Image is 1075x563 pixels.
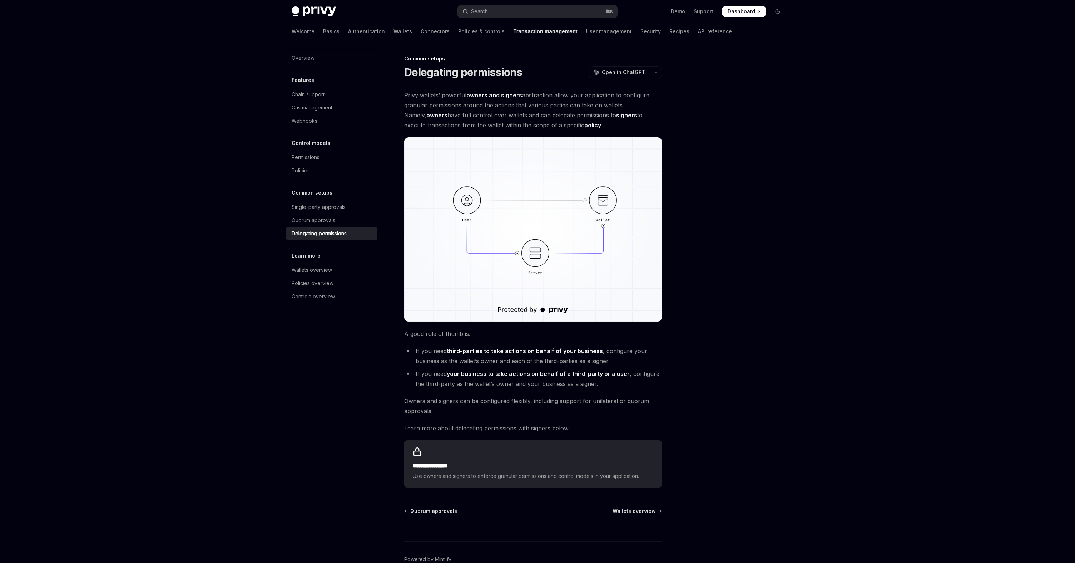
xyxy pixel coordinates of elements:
div: Delegating permissions [292,229,347,238]
span: Learn more about delegating permissions with signers below. [404,423,662,433]
div: Controls overview [292,292,335,301]
strong: third-parties to take actions on behalf of your business [447,347,603,354]
div: Search... [471,7,491,16]
li: If you need , configure your business as the wallet’s owner and each of the third-parties as a si... [404,346,662,366]
div: Policies overview [292,279,333,288]
span: Use owners and signers to enforce granular permissions and control models in your application. [413,472,653,480]
a: **** **** **** *Use owners and signers to enforce granular permissions and control models in your... [404,440,662,488]
a: Policies & controls [458,23,505,40]
h1: Delegating permissions [404,66,522,79]
a: Gas management [286,101,377,114]
a: Basics [323,23,340,40]
div: Wallets overview [292,266,332,274]
span: A good rule of thumb is: [404,329,662,339]
a: Welcome [292,23,314,40]
a: Powered by Mintlify [404,556,451,563]
div: Policies [292,166,310,175]
a: Webhooks [286,114,377,127]
a: Recipes [669,23,689,40]
a: User management [586,23,632,40]
a: Controls overview [286,290,377,303]
div: Webhooks [292,117,317,125]
strong: owners [426,112,447,119]
a: Quorum approvals [286,214,377,227]
span: Quorum approvals [410,508,457,515]
button: Toggle dark mode [772,6,783,17]
h5: Learn more [292,251,321,260]
a: Delegating permissions [286,227,377,240]
a: Permissions [286,151,377,164]
a: Policies [286,164,377,177]
span: Wallets overview [613,508,656,515]
div: Permissions [292,153,319,162]
strong: your business to take actions on behalf of a third-party or a user [447,370,630,377]
h5: Common setups [292,189,332,197]
a: Security [640,23,661,40]
a: Wallets [393,23,412,40]
strong: signers [616,112,637,119]
div: Gas management [292,103,332,112]
div: Chain support [292,90,325,99]
div: Overview [292,54,314,62]
span: Dashboard [728,8,755,15]
span: Owners and signers can be configured flexibly, including support for unilateral or quorum approvals. [404,396,662,416]
img: delegate [404,137,662,322]
a: Transaction management [513,23,578,40]
a: Demo [671,8,685,15]
a: Policies overview [286,277,377,290]
a: Single-party approvals [286,201,377,214]
button: Open search [457,5,618,18]
div: Quorum approvals [292,216,335,225]
a: owners and signers [466,92,522,99]
a: Authentication [348,23,385,40]
a: Support [694,8,713,15]
a: Overview [286,52,377,64]
a: Quorum approvals [405,508,457,515]
div: Single-party approvals [292,203,346,211]
span: Privy wallets’ powerful abstraction allow your application to configure granular permissions arou... [404,90,662,130]
li: If you need , configure the third-party as the wallet’s owner and your business as a signer. [404,369,662,389]
button: Open in ChatGPT [589,66,650,78]
a: Wallets overview [286,264,377,276]
a: Wallets overview [613,508,661,515]
a: policy [584,122,601,129]
a: Dashboard [722,6,766,17]
h5: Features [292,76,314,84]
div: Common setups [404,55,662,62]
h5: Control models [292,139,330,147]
span: Open in ChatGPT [602,69,645,76]
a: Connectors [421,23,450,40]
span: ⌘ K [606,9,613,14]
a: Chain support [286,88,377,101]
a: API reference [698,23,732,40]
img: dark logo [292,6,336,16]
